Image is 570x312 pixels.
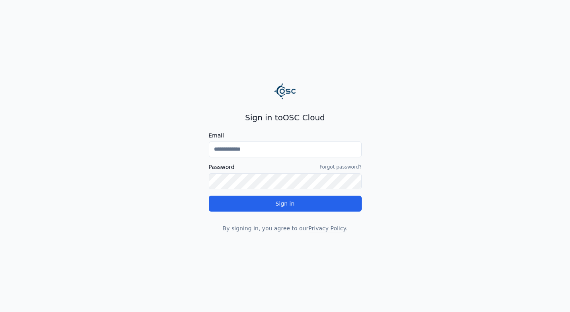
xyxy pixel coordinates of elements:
h2: Sign in to OSC Cloud [209,112,362,123]
label: Email [209,133,362,138]
button: Sign in [209,196,362,212]
label: Password [209,164,235,170]
a: Privacy Policy [308,225,345,232]
img: Logo [274,80,296,102]
a: Forgot password? [319,164,361,170]
p: By signing in, you agree to our . [209,224,362,232]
